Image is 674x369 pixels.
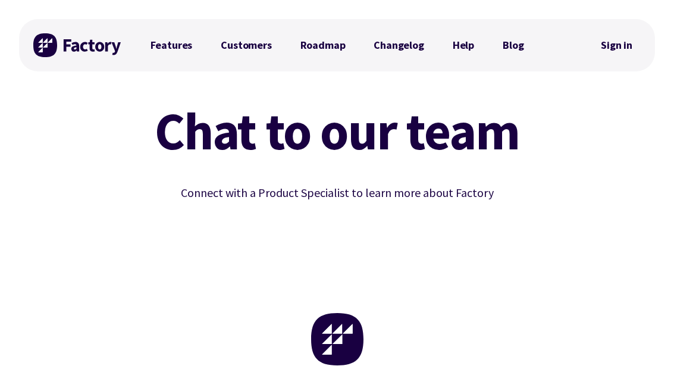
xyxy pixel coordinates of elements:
[67,183,608,202] p: Connect with a Product Specialist to learn more about Factory
[206,33,286,57] a: Customers
[67,105,608,157] h1: Chat to our team
[593,32,641,59] nav: Secondary Navigation
[593,32,641,59] a: Sign in
[438,33,488,57] a: Help
[359,33,438,57] a: Changelog
[33,33,123,57] img: Factory
[286,33,360,57] a: Roadmap
[136,33,538,57] nav: Primary Navigation
[488,33,538,57] a: Blog
[136,33,207,57] a: Features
